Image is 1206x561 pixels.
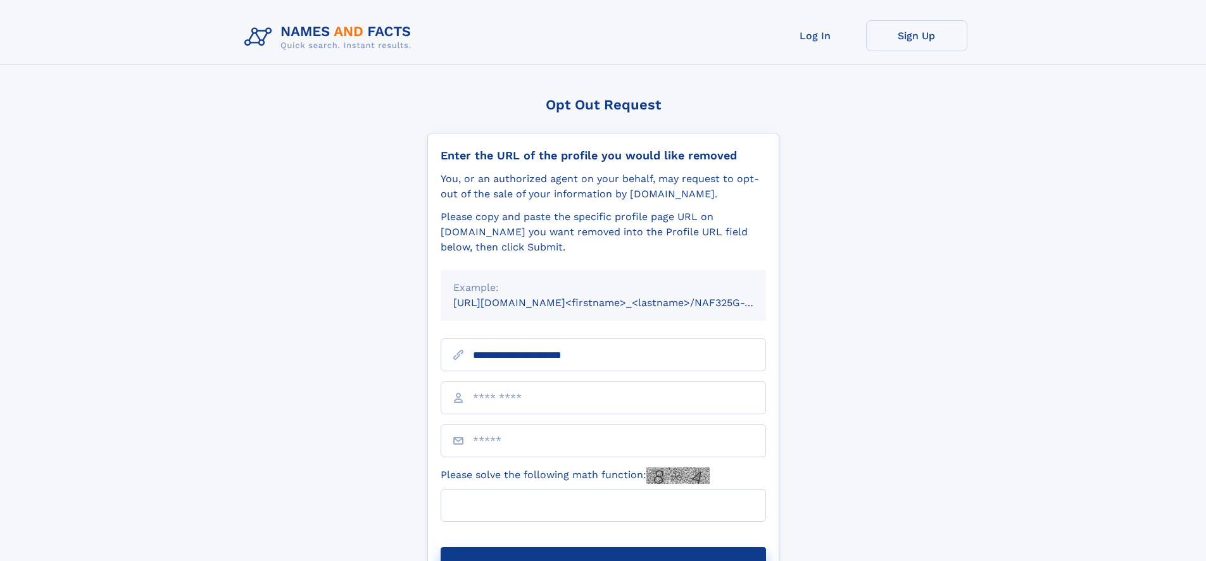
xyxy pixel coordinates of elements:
div: Opt Out Request [427,97,779,113]
label: Please solve the following math function: [441,467,710,484]
small: [URL][DOMAIN_NAME]<firstname>_<lastname>/NAF325G-xxxxxxxx [453,297,790,309]
div: Example: [453,280,753,295]
div: Please copy and paste the specific profile page URL on [DOMAIN_NAME] you want removed into the Pr... [441,209,766,255]
img: Logo Names and Facts [239,20,422,54]
div: Enter the URL of the profile you would like removed [441,149,766,163]
div: You, or an authorized agent on your behalf, may request to opt-out of the sale of your informatio... [441,171,766,202]
a: Log In [765,20,866,51]
a: Sign Up [866,20,967,51]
